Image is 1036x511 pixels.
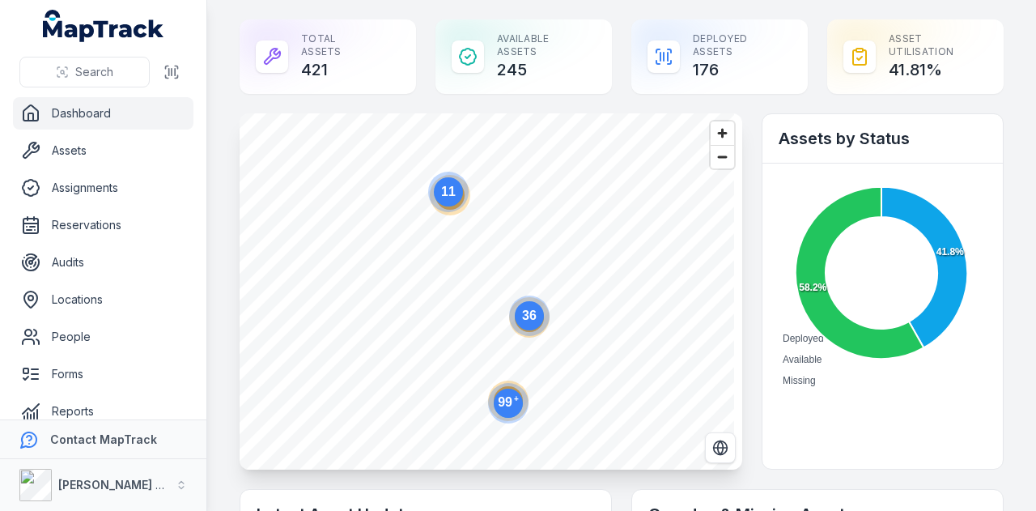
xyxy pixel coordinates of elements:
[711,145,734,168] button: Zoom out
[779,127,987,150] h2: Assets by Status
[43,10,164,42] a: MapTrack
[58,478,191,492] strong: [PERSON_NAME] Group
[441,185,456,198] text: 11
[240,113,734,470] canvas: Map
[783,333,824,344] span: Deployed
[705,432,736,463] button: Switch to Satellite View
[13,172,193,204] a: Assignments
[498,394,519,409] text: 99
[13,358,193,390] a: Forms
[50,432,157,446] strong: Contact MapTrack
[711,121,734,145] button: Zoom in
[13,246,193,279] a: Audits
[13,134,193,167] a: Assets
[13,321,193,353] a: People
[75,64,113,80] span: Search
[13,209,193,241] a: Reservations
[783,354,822,365] span: Available
[514,394,519,403] tspan: +
[783,375,816,386] span: Missing
[19,57,150,87] button: Search
[13,283,193,316] a: Locations
[13,97,193,130] a: Dashboard
[522,309,537,322] text: 36
[13,395,193,428] a: Reports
